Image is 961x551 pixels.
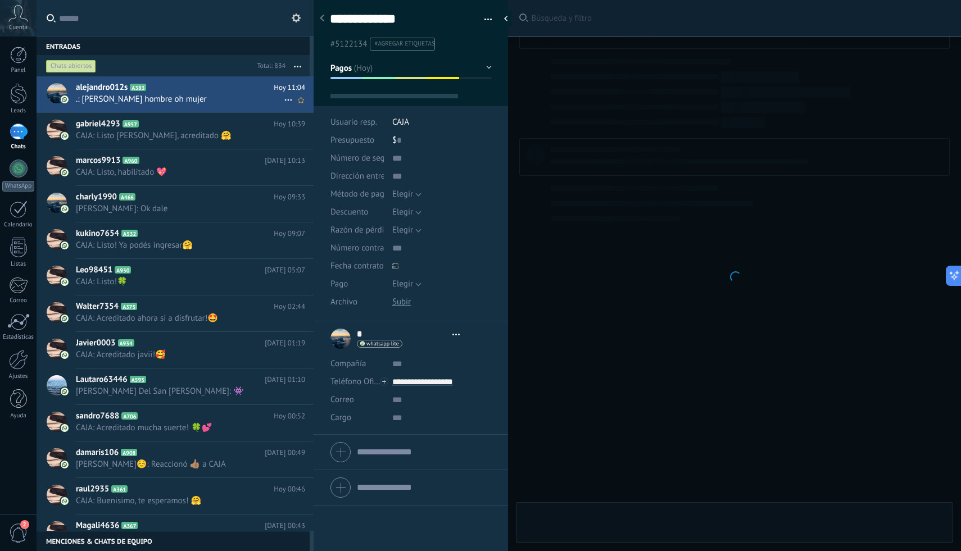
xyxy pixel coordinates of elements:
[37,149,314,185] a: marcos9913 A960 [DATE] 10:13 CAJA: Listo, habilitado 💖
[76,119,120,130] span: gabriel4293
[330,117,377,127] span: Usuario resp.
[61,132,69,140] img: com.amocrm.amocrmwa.svg
[2,334,35,341] div: Estadísticas
[37,441,314,477] a: damaris106 A908 [DATE] 00:49 [PERSON_NAME]☺️: Reaccionó 👍🏽 a CAJA
[123,157,139,164] span: A960
[500,10,511,27] div: Ocultar
[46,60,96,73] div: Chats abiertos
[2,261,35,268] div: Listas
[61,242,69,249] img: com.amocrm.amocrmwa.svg
[76,459,284,470] span: [PERSON_NAME]☺️: Reaccionó 👍🏽 a CAJA
[330,275,384,293] div: Pago
[76,82,128,93] span: alejandro012s
[392,203,421,221] button: Elegir
[121,449,137,456] span: A908
[392,189,413,199] span: Elegir
[37,76,314,112] a: alejandro012s A383 Hoy 11:04 .: [PERSON_NAME] hombre oh mujer
[76,167,284,177] span: CAJA: Listo, habilitado 💖
[121,230,138,237] span: A532
[265,374,305,385] span: [DATE] 01:10
[330,391,354,409] button: Correo
[330,172,394,180] span: Dirección entrega
[392,131,492,149] div: $
[123,120,139,127] span: A957
[330,355,384,373] div: Compañía
[76,374,128,385] span: Lautaro63446
[330,244,391,252] span: Número contrato
[76,192,117,203] span: charly1990
[130,84,146,91] span: A383
[76,94,284,104] span: .: [PERSON_NAME] hombre oh mujer
[330,208,368,216] span: Descuento
[330,394,354,405] span: Correo
[265,155,305,166] span: [DATE] 10:13
[37,531,310,551] div: Menciones & Chats de equipo
[392,279,413,289] span: Elegir
[61,205,69,213] img: com.amocrm.amocrmwa.svg
[330,409,384,427] div: Cargo
[61,315,69,322] img: com.amocrm.amocrmwa.svg
[2,412,35,420] div: Ayuda
[265,520,305,531] span: [DATE] 00:43
[392,221,421,239] button: Elegir
[252,61,285,72] div: Total: 834
[76,349,284,360] span: CAJA: Acreditado javii!🥰
[76,447,119,458] span: damaris106
[119,193,135,201] span: A466
[330,280,348,288] span: Pago
[2,143,35,151] div: Chats
[274,119,305,130] span: Hoy 10:39
[76,240,284,251] span: CAJA: Listo! Ya podés ingresar🤗
[330,298,357,306] span: Archivo
[76,203,284,214] span: [PERSON_NAME]: Ok dale
[366,341,399,347] span: whatsapp lite
[392,275,421,293] button: Elegir
[265,265,305,276] span: [DATE] 05:07
[115,266,131,274] span: A930
[274,82,305,93] span: Hoy 11:04
[2,67,35,74] div: Panel
[2,373,35,380] div: Ajustes
[61,95,69,103] img: com.amocrm.amocrmwa.svg
[392,185,421,203] button: Elegir
[330,154,417,162] span: Número de seguimiento
[330,293,384,311] div: Archivo
[76,338,116,349] span: Javier0003
[111,485,128,493] span: A361
[61,351,69,359] img: com.amocrm.amocrmwa.svg
[61,388,69,395] img: com.amocrm.amocrmwa.svg
[285,56,310,76] button: Más
[265,447,305,458] span: [DATE] 00:49
[130,376,146,383] span: A595
[118,339,134,347] span: A934
[37,222,314,258] a: kukino7654 A532 Hoy 09:07 CAJA: Listo! Ya podés ingresar🤗
[330,135,374,145] span: Presupuesto
[330,167,384,185] div: Dirección entrega
[532,13,950,24] span: Búsqueda y filtro
[61,497,69,505] img: com.amocrm.amocrmwa.svg
[37,113,314,149] a: gabriel4293 A957 Hoy 10:39 CAJA: Listo [PERSON_NAME], acreditado 🤗
[37,186,314,222] a: charly1990 A466 Hoy 09:33 [PERSON_NAME]: Ok dale
[61,424,69,432] img: com.amocrm.amocrmwa.svg
[330,131,384,149] div: Presupuesto
[37,514,314,550] a: Magali4636 A367 [DATE] 00:43
[37,478,314,514] a: raul2935 A361 Hoy 00:46 CAJA: Buenisimo, te esperamos! 🤗
[121,522,138,529] span: A367
[61,169,69,176] img: com.amocrm.amocrmwa.svg
[330,185,384,203] div: Método de pago
[76,484,109,495] span: raul2935
[76,520,119,531] span: Magali4636
[2,221,35,229] div: Calendario
[392,117,409,127] span: CAJA
[76,313,284,324] span: CAJA: Acreditado ahora si a disfrutar!🤩
[76,155,120,166] span: marcos9913
[37,332,314,368] a: Javier0003 A934 [DATE] 01:19 CAJA: Acreditado javii!🥰
[2,297,35,304] div: Correo
[76,422,284,433] span: CAJA: Acreditado mucha suerte! 🍀💕
[274,411,305,422] span: Hoy 00:52
[274,301,305,312] span: Hoy 02:44
[330,239,384,257] div: Número contrato
[330,203,384,221] div: Descuento
[330,226,393,234] span: Razón de pérdida
[274,192,305,203] span: Hoy 09:33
